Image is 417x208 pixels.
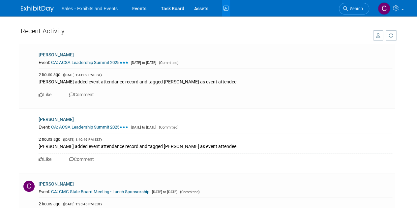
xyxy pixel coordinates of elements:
span: 2 hours ago [39,72,60,77]
a: [PERSON_NAME] [39,117,74,122]
span: 2 hours ago [39,201,60,206]
div: [PERSON_NAME] added event attendance record and tagged [PERSON_NAME] as event attendee. [39,78,392,85]
a: Like [39,92,51,97]
img: C.jpg [23,181,35,192]
a: Comment [69,157,94,162]
span: ([DATE] 1:41:02 PM EST) [61,73,102,77]
span: (Committed) [157,125,179,130]
img: ExhibitDay [21,6,54,12]
span: (Committed) [178,190,200,194]
span: Sales - Exhibits and Events [62,6,118,11]
span: [DATE] to [DATE] [150,190,177,194]
a: Search [339,3,369,15]
a: Like [39,157,51,162]
div: [PERSON_NAME] added event attendance record and tagged [PERSON_NAME] as event attendee. [39,142,392,150]
a: CA: ACSA Leadership Summit 2025 [51,125,129,130]
img: Christine Lurz [378,2,390,15]
a: [PERSON_NAME] [39,181,74,187]
span: 2 hours ago [39,137,60,142]
span: Event: [39,60,50,65]
a: Comment [69,92,94,97]
a: CA: CMC State Board Meeting - Lunch Sponsorship [51,189,149,194]
span: Event: [39,189,50,194]
span: [DATE] to [DATE] [129,125,156,130]
span: Event: [39,125,50,130]
span: Search [348,6,363,11]
a: [PERSON_NAME] [39,52,74,57]
span: ([DATE] 1:40:46 PM EST) [61,137,102,142]
span: (Committed) [157,61,179,65]
span: ([DATE] 1:35:45 PM EST) [61,202,102,206]
a: CA: ACSA Leadership Summit 2025 [51,60,129,65]
span: [DATE] to [DATE] [129,61,156,65]
div: Recent Activity [21,24,367,41]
